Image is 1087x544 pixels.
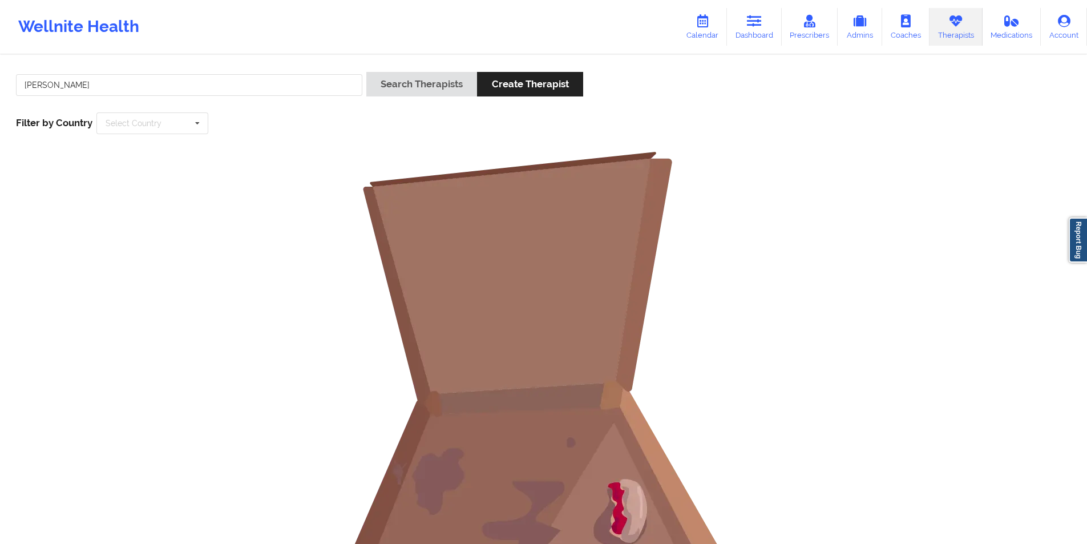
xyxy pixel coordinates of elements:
[477,72,583,96] button: Create Therapist
[727,8,782,46] a: Dashboard
[930,8,983,46] a: Therapists
[1069,217,1087,263] a: Report Bug
[983,8,1041,46] a: Medications
[782,8,838,46] a: Prescribers
[1041,8,1087,46] a: Account
[106,119,161,127] div: Select Country
[366,72,477,96] button: Search Therapists
[882,8,930,46] a: Coaches
[678,8,727,46] a: Calendar
[16,117,92,128] span: Filter by Country
[16,74,362,96] input: Search Keywords
[838,8,882,46] a: Admins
